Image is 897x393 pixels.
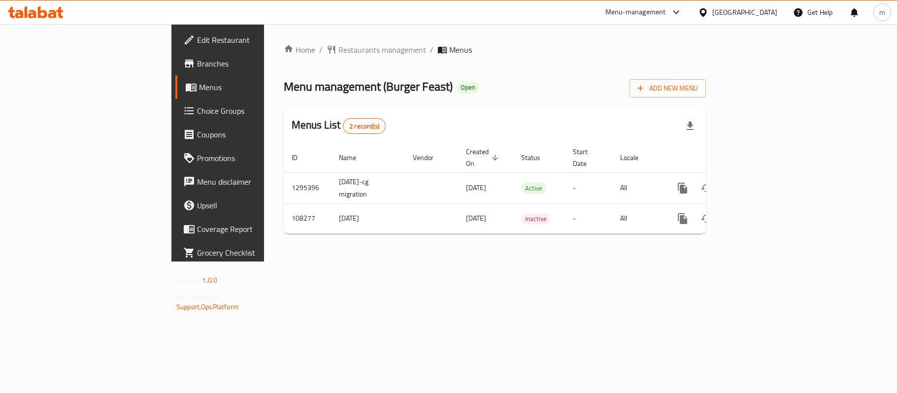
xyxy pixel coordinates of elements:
[197,129,313,140] span: Coupons
[521,182,546,194] div: Active
[175,241,321,264] a: Grocery Checklist
[521,183,546,194] span: Active
[197,105,313,117] span: Choice Groups
[449,44,472,56] span: Menus
[712,7,777,18] div: [GEOGRAPHIC_DATA]
[565,172,612,203] td: -
[521,213,551,225] span: Inactive
[612,172,663,203] td: All
[466,146,501,169] span: Created On
[175,52,321,75] a: Branches
[457,83,479,92] span: Open
[327,44,426,56] a: Restaurants management
[565,203,612,233] td: -
[457,82,479,94] div: Open
[197,176,313,188] span: Menu disclaimer
[630,79,706,98] button: Add New Menu
[331,203,405,233] td: [DATE]
[612,203,663,233] td: All
[671,176,695,200] button: more
[605,6,666,18] div: Menu-management
[663,143,773,173] th: Actions
[175,99,321,123] a: Choice Groups
[197,199,313,211] span: Upsell
[466,181,486,194] span: [DATE]
[197,152,313,164] span: Promotions
[175,75,321,99] a: Menus
[343,118,386,134] div: Total records count
[175,28,321,52] a: Edit Restaurant
[620,152,651,164] span: Locale
[331,172,405,203] td: [DATE]-cg migration
[573,146,600,169] span: Start Date
[637,82,698,95] span: Add New Menu
[466,212,486,225] span: [DATE]
[678,114,702,138] div: Export file
[284,44,706,56] nav: breadcrumb
[176,274,200,287] span: Version:
[175,123,321,146] a: Coupons
[292,152,310,164] span: ID
[197,223,313,235] span: Coverage Report
[695,207,718,230] button: Change Status
[199,81,313,93] span: Menus
[284,75,453,98] span: Menu management ( Burger Feast )
[413,152,446,164] span: Vendor
[197,58,313,69] span: Branches
[175,194,321,217] a: Upsell
[879,7,885,18] span: m
[695,176,718,200] button: Change Status
[202,274,217,287] span: 1.0.0
[339,152,369,164] span: Name
[176,291,222,303] span: Get support on:
[176,300,239,313] a: Support.OpsPlatform
[284,143,773,234] table: enhanced table
[292,118,386,134] h2: Menus List
[430,44,433,56] li: /
[671,207,695,230] button: more
[175,170,321,194] a: Menu disclaimer
[175,146,321,170] a: Promotions
[197,34,313,46] span: Edit Restaurant
[338,44,426,56] span: Restaurants management
[197,247,313,259] span: Grocery Checklist
[175,217,321,241] a: Coverage Report
[521,152,553,164] span: Status
[343,122,385,131] span: 2 record(s)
